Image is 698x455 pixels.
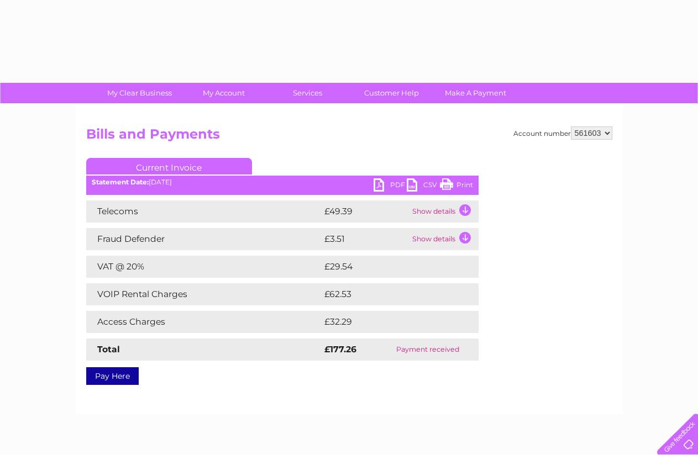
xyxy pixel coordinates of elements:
[322,200,410,223] td: £49.39
[86,158,252,174] a: Current Invoice
[513,126,612,140] div: Account number
[92,178,149,186] b: Statement Date:
[97,344,120,355] strong: Total
[430,83,521,103] a: Make A Payment
[377,338,478,361] td: Payment received
[86,200,322,223] td: Telecoms
[86,178,479,186] div: [DATE]
[322,283,456,305] td: £62.53
[440,178,473,194] a: Print
[410,200,479,223] td: Show details
[374,178,407,194] a: PDF
[324,344,356,355] strong: £177.26
[322,311,456,333] td: £32.29
[407,178,440,194] a: CSV
[86,367,139,385] a: Pay Here
[322,228,410,250] td: £3.51
[86,256,322,278] td: VAT @ 20%
[410,228,479,250] td: Show details
[86,126,612,147] h2: Bills and Payments
[178,83,269,103] a: My Account
[322,256,456,278] td: £29.54
[86,283,322,305] td: VOIP Rental Charges
[94,83,185,103] a: My Clear Business
[86,228,322,250] td: Fraud Defender
[86,311,322,333] td: Access Charges
[346,83,437,103] a: Customer Help
[262,83,353,103] a: Services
